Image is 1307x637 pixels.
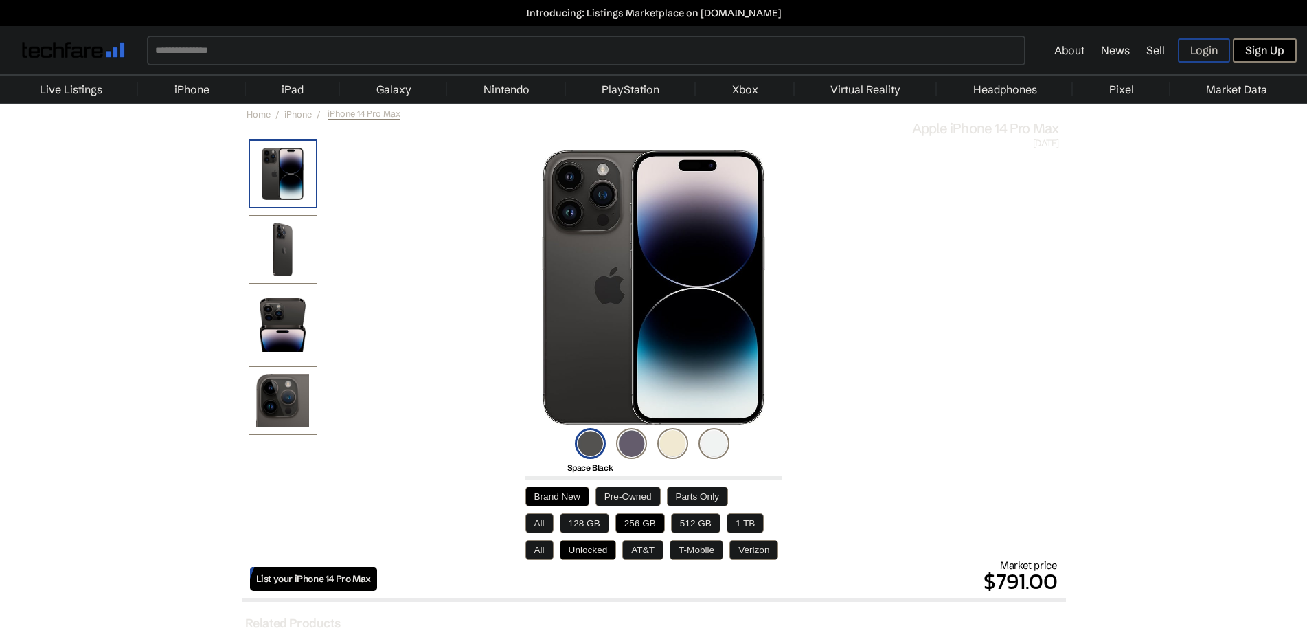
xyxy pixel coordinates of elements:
a: Introducing: Listings Marketplace on [DOMAIN_NAME] [7,7,1300,19]
button: 256 GB [615,513,665,533]
span: Space Black [567,462,613,473]
button: 128 GB [560,513,609,533]
p: $791.00 [377,565,1058,598]
span: / [317,109,321,120]
img: Camera [249,366,317,435]
a: iPad [275,76,310,103]
button: Brand New [525,487,589,506]
a: Nintendo [477,76,536,103]
h2: Related Products [245,616,341,631]
button: All [525,540,554,560]
a: Home [247,109,271,120]
img: techfare logo [22,42,125,58]
img: Both [249,291,317,359]
img: iPhone 14 Pro Max [249,139,317,208]
span: [DATE] [1033,137,1058,150]
button: 1 TB [727,513,764,533]
span: iPhone 14 Pro Max [328,108,400,120]
a: Login [1178,38,1230,63]
button: AT&T [622,540,663,560]
a: Sell [1146,43,1165,57]
button: All [525,513,554,533]
a: iPhone [168,76,216,103]
a: Xbox [725,76,765,103]
a: News [1101,43,1130,57]
img: gold-icon [657,428,688,459]
a: Galaxy [370,76,418,103]
a: Virtual Reality [823,76,907,103]
button: Pre-Owned [595,487,661,506]
a: Pixel [1102,76,1141,103]
a: Live Listings [33,76,109,103]
a: Sign Up [1233,38,1297,63]
img: Rear [249,215,317,284]
a: PlayStation [595,76,666,103]
span: / [275,109,280,120]
div: Market price [377,559,1058,598]
button: Parts Only [667,487,728,506]
span: List your iPhone 14 Pro Max [256,573,371,585]
a: Market Data [1199,76,1274,103]
a: iPhone [284,109,312,120]
img: silver-icon [698,428,729,459]
img: deep-purple-icon [616,428,647,459]
img: iPhone 14 Pro Max [542,150,766,425]
a: About [1054,43,1084,57]
a: List your iPhone 14 Pro Max [250,567,377,591]
img: space-black-icon [575,428,606,459]
button: T-Mobile [670,540,723,560]
button: Unlocked [560,540,617,560]
button: Verizon [729,540,778,560]
button: 512 GB [671,513,720,533]
a: Headphones [966,76,1044,103]
span: Apple iPhone 14 Pro Max [912,120,1059,137]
